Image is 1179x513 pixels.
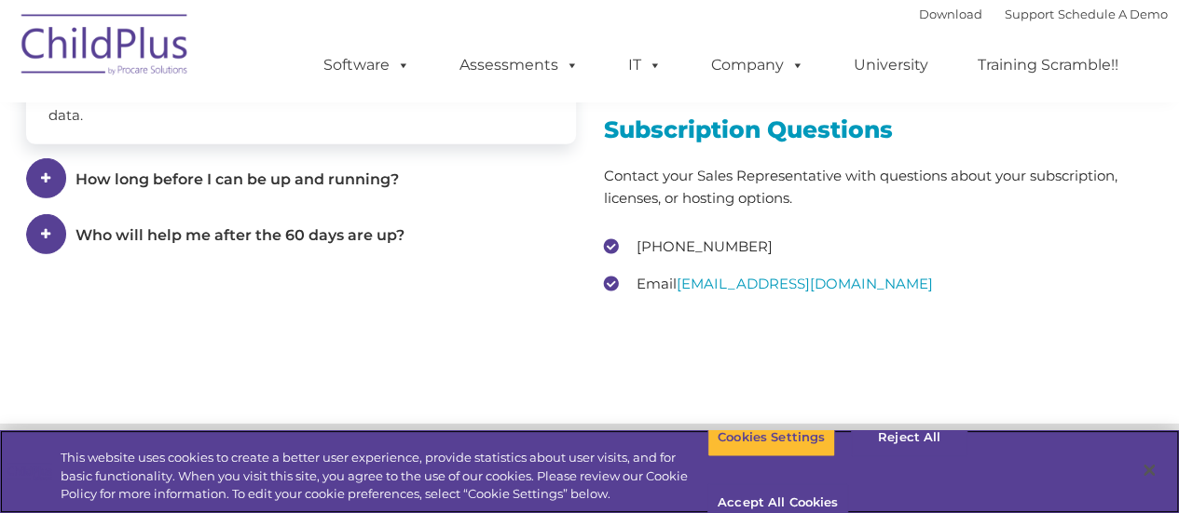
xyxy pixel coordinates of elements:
[610,47,680,84] a: IT
[1058,7,1168,21] a: Schedule A Demo
[959,47,1137,84] a: Training Scramble!!
[604,165,1154,209] p: Contact your Sales Representative with questions about your subscription, licenses, or hosting op...
[692,47,823,84] a: Company
[919,7,1168,21] font: |
[835,47,947,84] a: University
[604,270,1154,298] li: Email
[12,1,199,94] img: ChildPlus by Procare Solutions
[441,47,597,84] a: Assessments
[604,233,1154,261] li: [PHONE_NUMBER]
[851,418,967,457] button: Reject All
[919,7,982,21] a: Download
[75,226,404,244] span: Who will help me after the 60 days are up?
[1005,7,1054,21] a: Support
[604,118,1154,142] h3: Subscription Questions
[677,275,933,292] a: [EMAIL_ADDRESS][DOMAIN_NAME]
[61,449,707,504] div: This website uses cookies to create a better user experience, provide statistics about user visit...
[75,170,399,188] span: How long before I can be up and running?
[305,47,429,84] a: Software
[1129,450,1170,491] button: Close
[707,418,835,457] button: Cookies Settings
